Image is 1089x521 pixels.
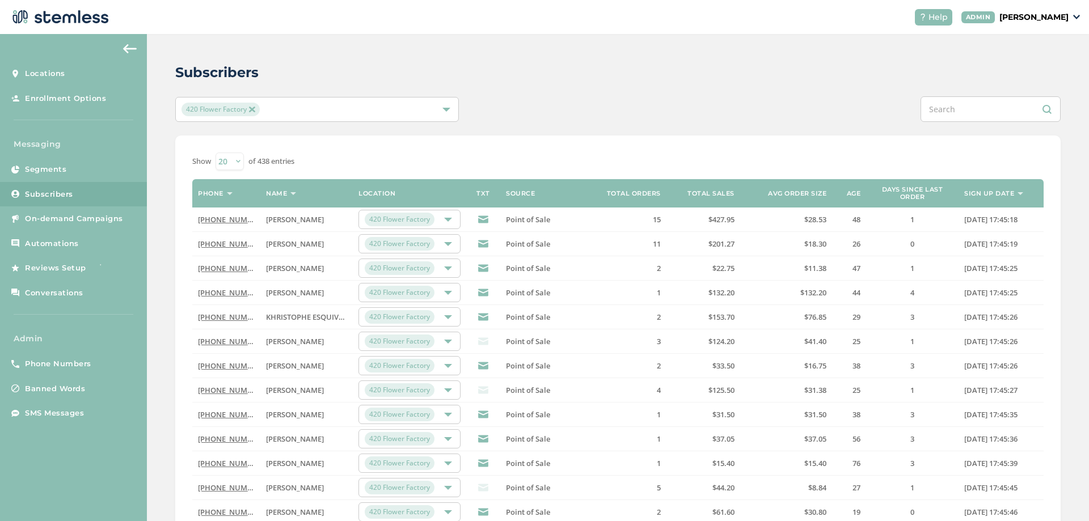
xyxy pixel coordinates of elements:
[1073,15,1080,19] img: icon_down-arrow-small-66adaf34.svg
[672,312,735,322] label: $153.70
[928,11,948,23] span: Help
[198,264,255,273] label: (201) 790-8824
[804,458,826,468] span: $15.40
[198,288,255,298] label: (714) 881-9116
[266,239,324,249] span: [PERSON_NAME]
[506,239,550,249] span: Point of Sale
[964,434,1038,444] label: 2025-05-16 17:45:36
[872,215,953,225] label: 1
[672,507,735,517] label: $61.60
[657,385,661,395] span: 4
[964,239,1018,249] span: [DATE] 17:45:19
[910,385,914,395] span: 1
[25,213,123,225] span: On-demand Campaigns
[198,386,255,395] label: (949) 554-4770
[838,483,860,493] label: 27
[910,214,914,225] span: 1
[266,264,347,273] label: TSUYOSHI HORIUCHI
[708,239,735,249] span: $201.27
[804,434,826,444] span: $37.05
[746,434,827,444] label: $37.05
[872,337,953,346] label: 1
[964,312,1018,322] span: [DATE] 17:45:26
[804,409,826,420] span: $31.50
[506,459,587,468] label: Point of Sale
[506,214,550,225] span: Point of Sale
[712,361,735,371] span: $33.50
[365,213,434,226] span: 420 Flower Factory
[910,458,914,468] span: 3
[506,458,550,468] span: Point of Sale
[712,263,735,273] span: $22.75
[266,434,347,444] label: JULIE MAMCHUR
[746,239,827,249] label: $18.30
[746,459,827,468] label: $15.40
[872,264,953,273] label: 1
[910,287,914,298] span: 4
[598,312,661,322] label: 2
[808,482,826,493] span: $8.84
[964,239,1038,249] label: 2025-05-16 17:45:19
[964,214,1018,225] span: [DATE] 17:45:18
[506,263,550,273] span: Point of Sale
[872,288,953,298] label: 4
[804,263,826,273] span: $11.38
[248,156,294,167] label: of 438 entries
[852,239,860,249] span: 26
[192,156,211,167] label: Show
[964,361,1038,371] label: 2025-05-16 17:45:26
[175,62,259,83] h2: Subscribers
[266,337,347,346] label: KAINOA KUNEWA
[964,483,1038,493] label: 2025-05-16 17:45:45
[266,459,347,468] label: FRANCISCO MOLINA
[964,410,1038,420] label: 2025-05-16 17:45:35
[964,337,1038,346] label: 2025-05-16 17:45:26
[657,361,661,371] span: 2
[712,482,735,493] span: $44.20
[964,288,1038,298] label: 2025-05-16 17:45:25
[672,288,735,298] label: $132.20
[964,507,1038,517] label: 2025-05-16 17:45:46
[910,361,914,371] span: 3
[872,186,953,201] label: Days since last order
[804,336,826,346] span: $41.40
[506,385,550,395] span: Point of Sale
[746,361,827,371] label: $16.75
[657,336,661,346] span: 3
[964,264,1038,273] label: 2025-05-16 17:45:25
[838,459,860,468] label: 76
[746,410,827,420] label: $31.50
[506,434,587,444] label: Point of Sale
[198,507,255,517] label: (949) 630-5475
[198,434,255,444] label: (949) 662-5651
[910,239,914,249] span: 0
[921,96,1061,122] input: Search
[672,215,735,225] label: $427.95
[266,482,324,493] span: [PERSON_NAME]
[198,190,223,197] label: Phone
[672,264,735,273] label: $22.75
[999,11,1069,23] p: [PERSON_NAME]
[198,483,255,493] label: (949) 355-2556
[653,239,661,249] span: 11
[964,409,1018,420] span: [DATE] 17:45:35
[198,239,263,249] a: [PHONE_NUMBER]
[1018,192,1023,195] img: icon-sort-1e1d7615.svg
[198,482,263,493] a: [PHONE_NUMBER]
[506,264,587,273] label: Point of Sale
[266,410,347,420] label: BRANDAN BLISS
[746,507,827,517] label: $30.80
[598,288,661,298] label: 1
[598,215,661,225] label: 15
[506,409,550,420] span: Point of Sale
[910,312,914,322] span: 3
[712,458,735,468] span: $15.40
[838,215,860,225] label: 48
[506,434,550,444] span: Point of Sale
[964,190,1014,197] label: Sign up date
[964,434,1018,444] span: [DATE] 17:45:36
[746,483,827,493] label: $8.84
[838,410,860,420] label: 38
[266,336,324,346] span: [PERSON_NAME]
[657,287,661,298] span: 1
